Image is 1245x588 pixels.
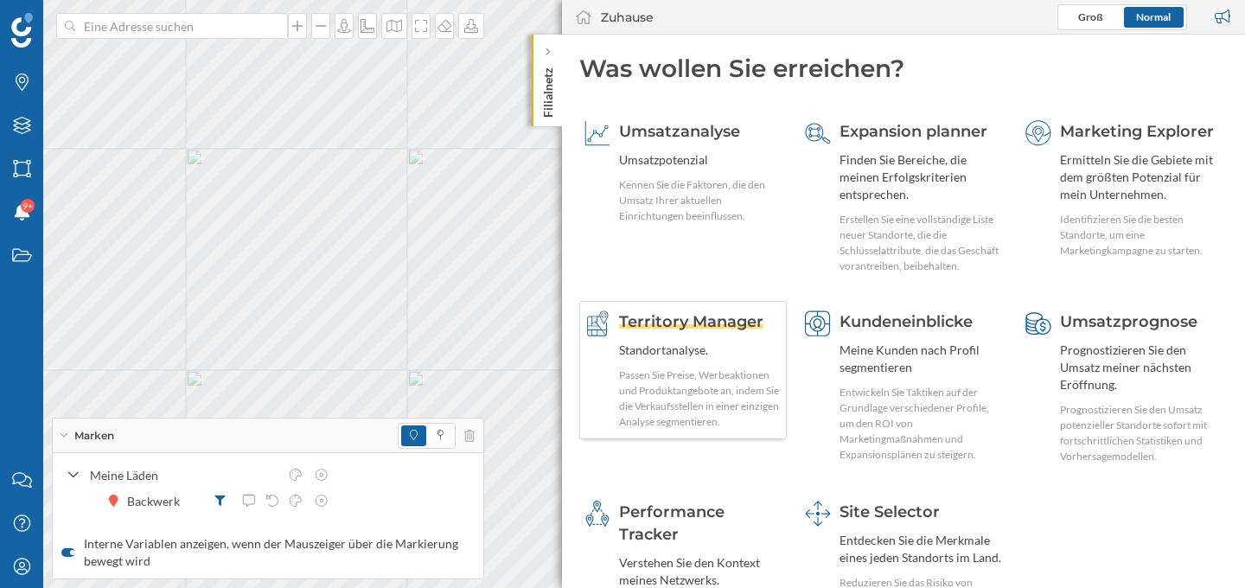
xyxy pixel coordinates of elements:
span: Umsatzanalyse [619,122,740,141]
img: search-areas.svg [805,120,831,146]
span: Site Selector [840,502,940,521]
div: Meine Kunden nach Profil segmentieren [840,342,1002,376]
div: Identifizieren Sie die besten Standorte, um eine Marketingkampagne zu starten. [1060,212,1223,259]
div: Prognostizieren Sie den Umsatz meiner nächsten Eröffnung. [1060,342,1223,393]
span: Performance Tracker [619,502,725,544]
div: Meine Läden [90,466,278,484]
img: Geoblink Logo [11,13,33,48]
div: Entwickeln Sie Taktiken auf der Grundlage verschiedener Profile, um den ROI von Marketingmaßnahme... [840,385,1002,463]
div: Finden Sie Bereiche, die meinen Erfolgskriterien entsprechen. [840,151,1002,203]
div: Kennen Sie die Faktoren, die den Umsatz Ihrer aktuellen Einrichtungen beeinflussen. [619,177,782,224]
span: Umsatzprognose [1060,312,1197,331]
div: Umsatzpotenzial [619,151,782,169]
span: Marketing Explorer [1060,122,1214,141]
div: Entdecken Sie die Merkmale eines jeden Standorts im Land. [840,532,1002,566]
span: Groß [1078,10,1103,23]
div: Zuhause [601,9,654,26]
p: Filialnetz [539,61,557,118]
img: sales-forecast.svg [1025,310,1051,336]
span: Territory Manager [619,312,763,331]
img: monitoring-360.svg [584,501,610,527]
label: Interne Variablen anzeigen, wenn der Mauszeiger über die Markierung bewegt wird [61,535,475,570]
div: Prognostizieren Sie den Umsatz potenzieller Standorte sofort mit fortschrittlichen Statistiken un... [1060,402,1223,464]
img: explorer.svg [1025,120,1051,146]
div: Standortanalyse. [619,342,782,359]
img: territory-manager--hover.svg [584,310,610,336]
span: Normal [1136,10,1171,23]
div: Was wollen Sie erreichen? [579,52,1228,85]
div: Ermitteln Sie die Gebiete mit dem größten Potenzial für mein Unternehmen. [1060,151,1223,203]
span: Support [36,12,99,28]
div: Passen Sie Preise, Werbeaktionen und Produktangebote an, indem Sie die Verkaufsstellen in einer e... [619,367,782,430]
div: Erstellen Sie eine vollständige Liste neuer Standorte, die die Schlüsselattribute, die das Geschä... [840,212,1002,274]
img: customer-intelligence.svg [805,310,831,336]
span: Marken [74,428,114,444]
span: Kundeneinblicke [840,312,973,331]
img: dashboards-manager.svg [805,501,831,527]
span: 9+ [22,197,33,214]
span: Expansion planner [840,122,987,141]
img: sales-explainer.svg [584,120,610,146]
div: Backwerk [127,492,188,510]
